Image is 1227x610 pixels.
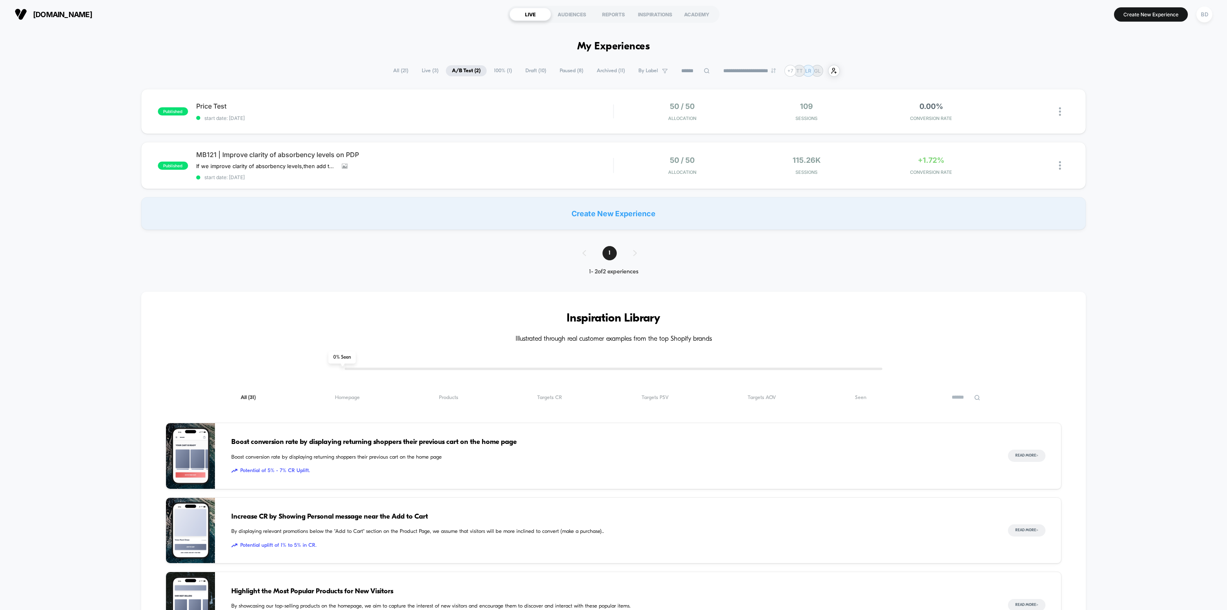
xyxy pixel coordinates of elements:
[196,163,336,169] span: If we improve clarity of absorbency levels,then add to carts & CR will increase,because users are...
[166,312,1061,325] h3: Inspiration Library
[519,65,552,76] span: Draft ( 10 )
[591,65,631,76] span: Archived ( 11 )
[248,395,256,400] span: ( 31 )
[158,107,188,115] span: published
[416,65,445,76] span: Live ( 3 )
[676,8,718,21] div: ACADEMY
[871,169,991,175] span: CONVERSION RATE
[668,115,696,121] span: Allocation
[241,395,256,401] span: All
[642,395,669,401] span: Targets PSV
[1059,107,1061,116] img: close
[488,65,518,76] span: 100% ( 1 )
[602,246,617,260] span: 1
[12,8,95,21] button: [DOMAIN_NAME]
[446,65,487,76] span: A/B Test ( 2 )
[748,395,776,401] span: Targets AOV
[158,162,188,170] span: published
[166,423,215,489] img: Boost conversion rate by displaying returning shoppers their previous cart on the home page
[231,453,992,461] span: Boost conversion rate by displaying returning shoppers their previous cart on the home page
[918,156,944,164] span: +1.72%
[1194,6,1215,23] button: BD
[196,174,613,180] span: start date: [DATE]
[1059,161,1061,170] img: close
[668,169,696,175] span: Allocation
[670,156,695,164] span: 50 / 50
[1114,7,1188,22] button: Create New Experience
[196,115,613,121] span: start date: [DATE]
[141,197,1086,230] div: Create New Experience
[231,541,992,550] span: Potential uplift of 1% to 5% in CR.
[800,102,813,111] span: 109
[784,65,796,77] div: + 7
[335,395,360,401] span: Homepage
[919,102,943,111] span: 0.00%
[166,335,1061,343] h4: Illustrated through real customer examples from the top Shopify brands
[231,586,992,597] span: Highlight the Most Popular Products for New Visitors
[634,8,676,21] div: INSPIRATIONS
[593,8,634,21] div: REPORTS
[793,156,821,164] span: 115.26k
[805,68,811,74] p: LR
[231,528,992,536] span: By displaying relevant promotions below the "Add to Cart" section on the Product Page, we assume ...
[166,498,215,563] img: By displaying relevant promotions below the "Add to Cart" section on the Product Page, we assume ...
[574,268,653,275] div: 1 - 2 of 2 experiences
[554,65,589,76] span: Paused ( 8 )
[814,68,821,74] p: GL
[33,10,92,19] span: [DOMAIN_NAME]
[328,351,356,364] span: 0 % Seen
[196,151,613,159] span: MB121 | Improve clarity of absorbency levels on PDP
[670,102,695,111] span: 50 / 50
[509,8,551,21] div: LIVE
[746,169,867,175] span: Sessions
[871,115,991,121] span: CONVERSION RATE
[231,467,992,475] span: Potential of 5% - 7% CR Uplift.
[231,512,992,522] span: Increase CR by Showing Personal message near the Add to Cart
[771,68,776,73] img: end
[551,8,593,21] div: AUDIENCES
[196,102,613,110] span: Price Test
[387,65,414,76] span: All ( 21 )
[1008,450,1045,462] button: Read More>
[577,41,650,53] h1: My Experiences
[746,115,867,121] span: Sessions
[1008,524,1045,537] button: Read More>
[638,68,658,74] span: By Label
[855,395,866,401] span: Seen
[439,395,458,401] span: Products
[231,437,992,448] span: Boost conversion rate by displaying returning shoppers their previous cart on the home page
[1196,7,1212,22] div: BD
[537,395,562,401] span: Targets CR
[15,8,27,20] img: Visually logo
[796,68,803,74] p: TT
